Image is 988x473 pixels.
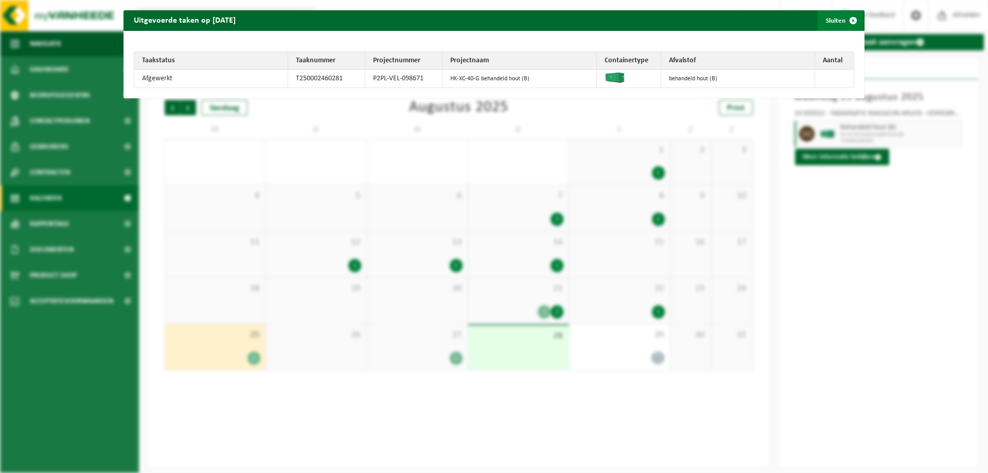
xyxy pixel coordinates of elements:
td: Afgewerkt [134,70,288,87]
th: Containertype [597,52,661,70]
td: P2PL-VEL-098671 [365,70,443,87]
td: T250002460281 [288,70,365,87]
th: Aantal [815,52,854,70]
th: Projectnummer [365,52,443,70]
button: Sluiten [818,10,863,31]
th: Taakstatus [134,52,288,70]
th: Afvalstof [661,52,815,70]
th: Projectnaam [443,52,596,70]
th: Taaknummer [288,52,365,70]
h2: Uitgevoerde taken op [DATE] [123,10,246,30]
img: HK-XC-40-GN-00 [605,73,625,83]
td: HK-XC-40-G behandeld hout (B) [443,70,596,87]
td: behandeld hout (B) [661,70,815,87]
